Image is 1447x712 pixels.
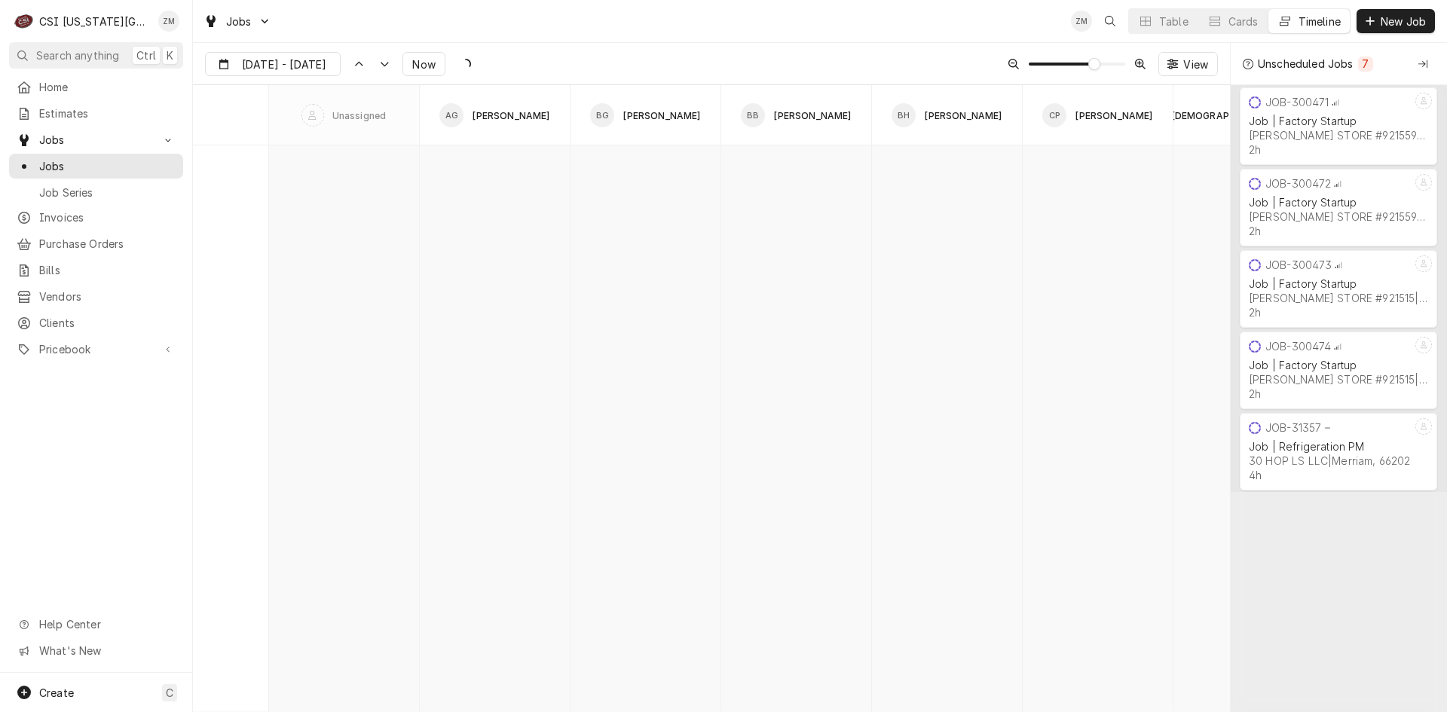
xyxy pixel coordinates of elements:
a: Job Series [9,180,183,205]
div: JOB-300473 [1265,258,1332,271]
div: Job | Refrigeration PM [1249,440,1428,453]
span: Help Center [39,616,174,632]
button: Collapse Unscheduled Jobs [1411,52,1435,76]
div: Charles Pendergrass's Avatar [1042,103,1066,127]
a: Go to Jobs [9,127,183,152]
span: New Job [1378,14,1429,29]
div: BH [892,103,916,127]
span: Home [39,79,176,95]
a: Bills [9,258,183,283]
div: 4h [1249,469,1262,481]
div: Timeline [1299,14,1341,29]
span: Jobs [39,132,153,148]
div: BG [590,103,614,127]
a: Go to Jobs [197,9,277,34]
span: Job Series [39,185,176,200]
div: Brian Gonzalez's Avatar [590,103,614,127]
div: [PERSON_NAME] [925,110,1002,121]
a: Estimates [9,101,183,126]
div: Table [1159,14,1188,29]
div: [PERSON_NAME] [623,110,700,121]
span: Ctrl [136,47,156,63]
div: JOB-300474 [1265,340,1332,353]
button: View [1158,52,1218,76]
div: [PERSON_NAME] STORE #921515 | [GEOGRAPHIC_DATA], 64015 [1249,292,1428,304]
a: Purchase Orders [9,231,183,256]
span: Clients [39,315,176,331]
div: Job | Factory Startup [1249,359,1428,371]
div: CSI Kansas City.'s Avatar [14,11,35,32]
span: Create [39,686,74,699]
div: ZM [158,11,179,32]
button: [DATE] - [DATE] [205,52,341,76]
a: Clients [9,310,183,335]
div: 2h [1249,143,1261,156]
div: BB [741,103,765,127]
div: [PERSON_NAME] [774,110,851,121]
span: Search anything [36,47,119,63]
span: C [166,685,173,701]
button: Now [402,52,445,76]
div: JOB-300471 [1265,96,1329,108]
span: Jobs [226,14,252,29]
div: Brian Hawkins's Avatar [892,103,916,127]
div: Cards [1228,14,1259,29]
div: [PERSON_NAME] [1075,110,1152,121]
a: Go to Help Center [9,612,183,637]
div: 2h [1249,225,1261,237]
a: Vendors [9,284,183,309]
div: CP [1042,103,1066,127]
a: Jobs [9,154,183,179]
div: CSI [US_STATE][GEOGRAPHIC_DATA]. [39,14,150,29]
div: 30 HOP LS LLC | Merriam, 66202 [1249,454,1428,467]
span: What's New [39,643,174,659]
span: View [1180,57,1211,72]
button: Open search [1098,9,1122,33]
div: SPACE for context menu [193,85,268,145]
a: Invoices [9,205,183,230]
span: Now [409,57,438,72]
div: ZM [1071,11,1092,32]
div: AG [439,103,463,127]
div: Job | Factory Startup [1249,115,1428,127]
div: Unscheduled Jobs [1258,56,1354,72]
div: Job | Factory Startup [1249,277,1428,290]
a: Go to What's New [9,638,183,663]
span: K [167,47,173,63]
div: 2h [1249,387,1261,400]
span: Estimates [39,105,176,121]
div: Job | Factory Startup [1249,196,1428,209]
button: Search anythingCtrlK [9,42,183,69]
a: Go to Pricebook [9,337,183,362]
div: Adam Goodrich's Avatar [439,103,463,127]
span: Invoices [39,209,176,225]
div: 2h [1249,306,1261,319]
span: Pricebook [39,341,153,357]
div: normal [1231,85,1447,712]
div: C [14,11,35,32]
a: Home [9,75,183,99]
span: Purchase Orders [39,236,176,252]
div: Brian Breazier's Avatar [741,103,765,127]
div: Zach Masters's Avatar [1071,11,1092,32]
span: Jobs [39,158,176,174]
div: [PERSON_NAME] STORE #921559 | Independence, 64055 [1249,210,1428,223]
div: Zach Masters's Avatar [158,11,179,32]
div: 7 [1361,56,1370,72]
div: [PERSON_NAME] STORE #921559 | Independence, 64055 [1249,129,1428,142]
div: [PERSON_NAME] STORE #921515 | [GEOGRAPHIC_DATA], 64015 [1249,373,1428,386]
div: Unassigned [332,110,387,121]
span: Vendors [39,289,176,304]
div: JOB-31357 [1265,421,1321,434]
div: JOB-300472 [1265,177,1332,190]
button: New Job [1357,9,1435,33]
span: Bills [39,262,176,278]
div: [PERSON_NAME] [473,110,549,121]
